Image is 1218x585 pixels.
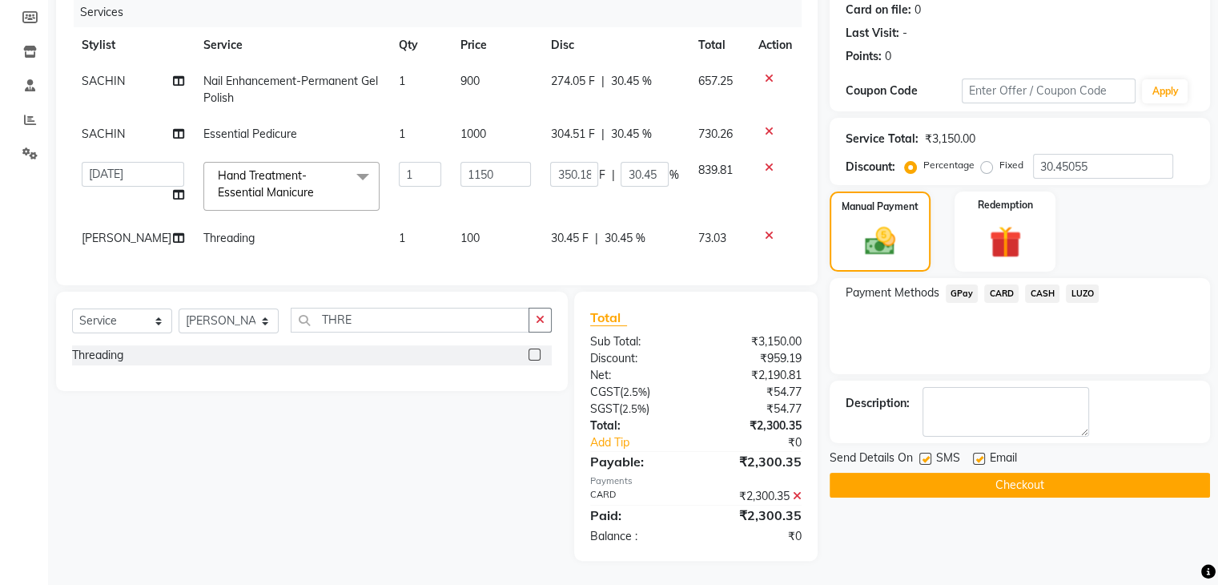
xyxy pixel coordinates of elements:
[82,127,125,141] span: SACHIN
[314,185,321,200] a: x
[697,163,732,177] span: 839.81
[902,25,907,42] div: -
[915,2,921,18] div: 0
[885,48,891,65] div: 0
[590,474,802,488] div: Payments
[846,48,882,65] div: Points:
[578,418,696,434] div: Total:
[946,284,979,303] span: GPay
[203,231,255,245] span: Threading
[846,159,895,175] div: Discount:
[696,452,814,471] div: ₹2,300.35
[578,434,715,451] a: Add Tip
[999,158,1023,172] label: Fixed
[590,309,627,326] span: Total
[846,25,899,42] div: Last Visit:
[578,506,696,525] div: Paid:
[846,83,962,99] div: Coupon Code
[830,450,913,470] span: Send Details On
[72,347,123,364] div: Threading
[203,127,297,141] span: Essential Pedicure
[830,473,1210,498] button: Checkout
[610,73,651,90] span: 30.45 %
[218,168,314,200] span: Hand Treatment-Essential Manicure
[1066,284,1099,303] span: LUZO
[696,506,814,525] div: ₹2,300.35
[669,167,678,184] span: %
[749,27,802,63] th: Action
[1142,79,1188,103] button: Apply
[696,350,814,367] div: ₹959.19
[923,158,975,172] label: Percentage
[610,126,651,143] span: 30.45 %
[389,27,451,63] th: Qty
[696,528,814,545] div: ₹0
[842,200,919,214] label: Manual Payment
[697,127,732,141] span: 730.26
[846,284,939,301] span: Payment Methods
[82,231,171,245] span: [PERSON_NAME]
[594,230,597,247] span: |
[623,385,647,398] span: 2.5%
[979,222,1031,262] img: _gift.svg
[541,27,688,63] th: Disc
[578,452,696,471] div: Payable:
[846,2,911,18] div: Card on file:
[604,230,645,247] span: 30.45 %
[622,402,646,415] span: 2.5%
[697,231,726,245] span: 73.03
[194,27,389,63] th: Service
[550,73,594,90] span: 274.05 F
[715,434,813,451] div: ₹0
[978,198,1033,212] label: Redemption
[984,284,1019,303] span: CARD
[578,350,696,367] div: Discount:
[578,367,696,384] div: Net:
[846,131,919,147] div: Service Total:
[846,395,910,412] div: Description:
[962,79,1136,103] input: Enter Offer / Coupon Code
[451,27,541,63] th: Price
[203,74,378,105] span: Nail Enhancement-Permanent Gel Polish
[578,488,696,505] div: CARD
[590,385,620,399] span: CGST
[460,127,486,141] span: 1000
[1025,284,1059,303] span: CASH
[696,367,814,384] div: ₹2,190.81
[460,231,480,245] span: 100
[696,401,814,418] div: ₹54.77
[688,27,748,63] th: Total
[399,231,405,245] span: 1
[399,74,405,88] span: 1
[990,450,1017,470] span: Email
[578,333,696,350] div: Sub Total:
[550,230,588,247] span: 30.45 F
[598,167,605,184] span: F
[578,401,696,418] div: ( )
[578,384,696,401] div: ( )
[578,528,696,545] div: Balance :
[601,126,604,143] span: |
[925,131,975,147] div: ₹3,150.00
[291,308,529,333] input: Search or Scan
[696,384,814,401] div: ₹54.77
[72,27,194,63] th: Stylist
[601,73,604,90] span: |
[696,488,814,505] div: ₹2,300.35
[697,74,732,88] span: 657.25
[460,74,480,88] span: 900
[399,127,405,141] span: 1
[82,74,125,88] span: SACHIN
[696,418,814,434] div: ₹2,300.35
[611,167,614,184] span: |
[696,333,814,350] div: ₹3,150.00
[550,126,594,143] span: 304.51 F
[590,401,619,416] span: SGST
[936,450,960,470] span: SMS
[855,224,905,259] img: _cash.svg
